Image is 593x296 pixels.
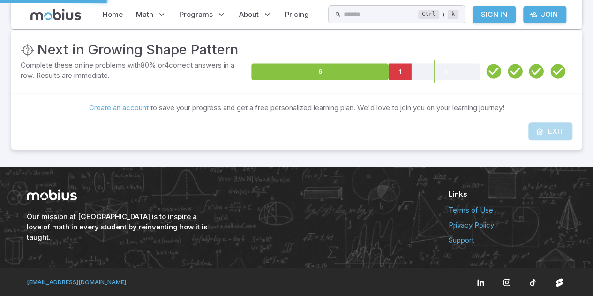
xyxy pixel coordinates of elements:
p: to save your progress and get a free personalized learning plan. We'd love to join you on your le... [89,103,504,113]
a: Support [449,235,567,245]
a: Privacy Policy [449,220,567,230]
a: Join [523,6,566,23]
a: [EMAIL_ADDRESS][DOMAIN_NAME] [27,278,126,286]
kbd: k [448,10,458,19]
h3: Next in Growing Shape Pattern [38,39,238,60]
div: + [418,9,458,20]
span: Programs [180,9,213,20]
a: Home [100,4,126,25]
span: Math [136,9,153,20]
span: About [239,9,259,20]
kbd: Ctrl [418,10,439,19]
a: Sign In [473,6,516,23]
h6: Our mission at [GEOGRAPHIC_DATA] is to inspire a love of math in every student by reinventing how... [27,212,210,243]
a: Create an account [89,103,149,112]
h6: Links [449,189,567,199]
p: Complete these online problems with 80 % or 4 correct answers in a row. Results are immediate. [21,60,249,81]
a: Terms of Use [449,205,567,215]
a: Pricing [282,4,312,25]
